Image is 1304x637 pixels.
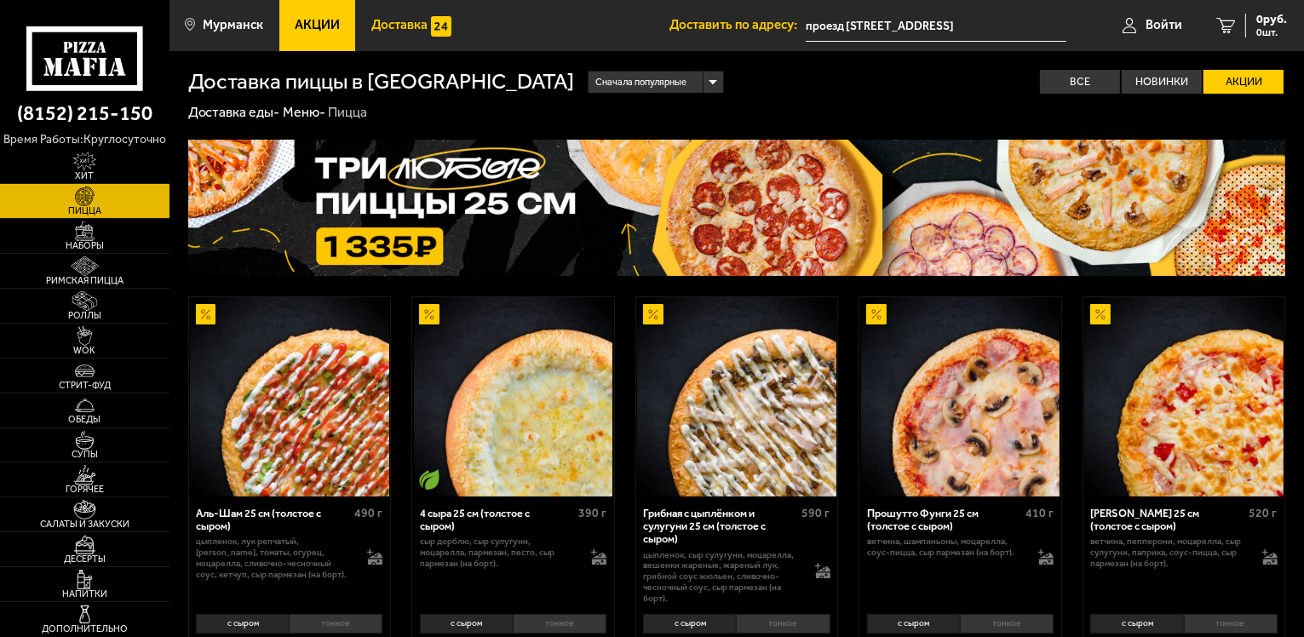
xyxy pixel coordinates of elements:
div: Грибная с цыплёнком и сулугуни 25 см (толстое с сыром) [643,507,797,546]
a: Меню- [283,104,325,120]
span: Акции [295,19,340,32]
li: тонкое [513,614,606,634]
li: с сыром [643,614,736,634]
div: [PERSON_NAME] 25 см (толстое с сыром) [1090,507,1244,533]
a: АкционныйВегетарианское блюдо4 сыра 25 см (толстое с сыром) [412,297,614,496]
span: 410 г [1025,506,1054,520]
span: 390 г [578,506,606,520]
span: Доставка [371,19,428,32]
span: 520 г [1249,506,1278,520]
li: тонкое [736,614,830,634]
p: цыпленок, сыр сулугуни, моцарелла, вешенки жареные, жареный лук, грибной соус Жюльен, сливочно-че... [643,550,801,605]
a: АкционныйГрибная с цыплёнком и сулугуни 25 см (толстое с сыром) [636,297,838,496]
label: Все [1040,70,1120,95]
li: с сыром [196,614,289,634]
img: Грибная с цыплёнком и сулугуни 25 см (толстое с сыром) [637,297,836,496]
img: Акционный [866,304,887,324]
span: Мурманск, проезд Капитана Тарана, 2 [806,10,1066,42]
a: АкционныйАль-Шам 25 см (толстое с сыром) [189,297,391,496]
li: с сыром [1090,614,1183,634]
p: ветчина, шампиньоны, моцарелла, соус-пицца, сыр пармезан (на борт). [867,537,1025,559]
span: Мурманск [203,19,263,32]
img: Акционный [419,304,439,324]
img: 4 сыра 25 см (толстое с сыром) [414,297,613,496]
p: цыпленок, лук репчатый, [PERSON_NAME], томаты, огурец, моцарелла, сливочно-чесночный соус, кетчуп... [196,537,353,580]
img: Прошутто Формаджио 25 см (толстое с сыром) [1084,297,1284,496]
span: 590 г [802,506,830,520]
span: Доставить по адресу: [669,19,806,32]
li: с сыром [867,614,960,634]
img: Вегетарианское блюдо [419,469,439,490]
a: АкционныйПрошутто Формаджио 25 см (толстое с сыром) [1083,297,1285,496]
img: Акционный [643,304,663,324]
img: 15daf4d41897b9f0e9f617042186c801.svg [431,16,451,37]
div: Пицца [328,104,367,122]
a: Доставка еды- [188,104,280,120]
div: Аль-Шам 25 см (толстое с сыром) [196,507,350,533]
li: тонкое [960,614,1054,634]
div: Прошутто Фунги 25 см (толстое с сыром) [867,507,1021,533]
span: Войти [1146,19,1182,32]
h1: Доставка пиццы в [GEOGRAPHIC_DATA] [188,71,575,93]
img: Акционный [1090,304,1111,324]
li: тонкое [289,614,382,634]
p: сыр дорблю, сыр сулугуни, моцарелла, пармезан, песто, сыр пармезан (на борт). [420,537,577,569]
img: Прошутто Фунги 25 см (толстое с сыром) [861,297,1060,496]
li: тонкое [1184,614,1278,634]
img: Аль-Шам 25 см (толстое с сыром) [190,297,389,496]
label: Новинки [1122,70,1202,95]
div: 4 сыра 25 см (толстое с сыром) [420,507,574,533]
p: ветчина, пепперони, моцарелла, сыр сулугуни, паприка, соус-пицца, сыр пармезан (на борт). [1090,537,1248,569]
label: Акции [1203,70,1284,95]
li: с сыром [420,614,513,634]
input: Ваш адрес доставки [806,10,1066,42]
span: 0 шт. [1256,27,1287,37]
a: АкционныйПрошутто Фунги 25 см (толстое с сыром) [859,297,1061,496]
img: Акционный [196,304,216,324]
span: Сначала популярные [595,70,686,95]
span: 490 г [354,506,382,520]
span: 0 руб. [1256,14,1287,26]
